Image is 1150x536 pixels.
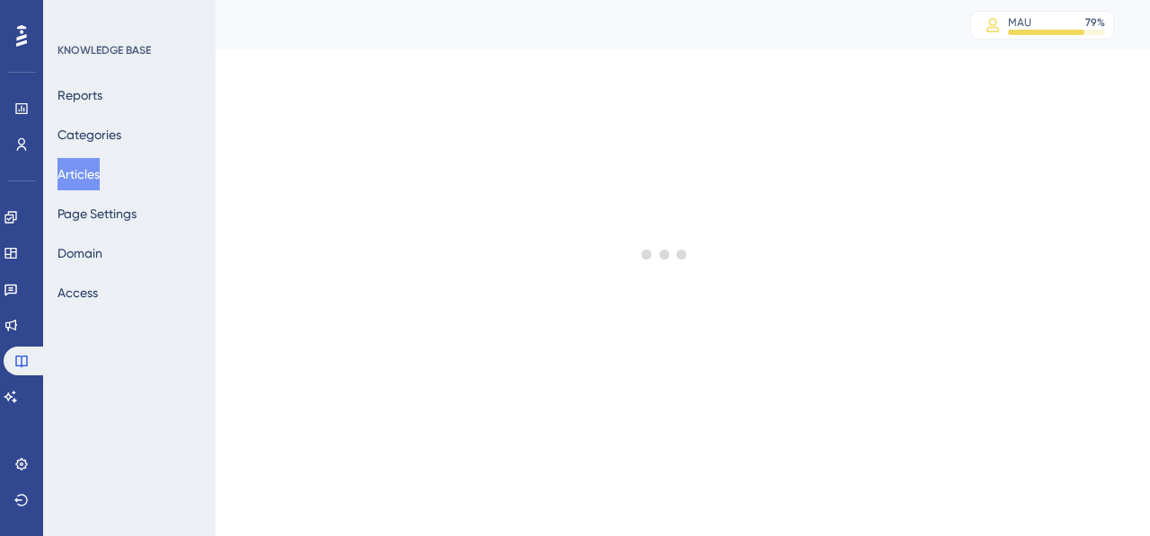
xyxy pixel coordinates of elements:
[57,198,137,230] button: Page Settings
[1085,15,1105,30] div: 79 %
[57,237,102,269] button: Domain
[57,79,102,111] button: Reports
[57,119,121,151] button: Categories
[57,277,98,309] button: Access
[1008,15,1031,30] div: MAU
[57,43,151,57] div: KNOWLEDGE BASE
[57,158,100,190] button: Articles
